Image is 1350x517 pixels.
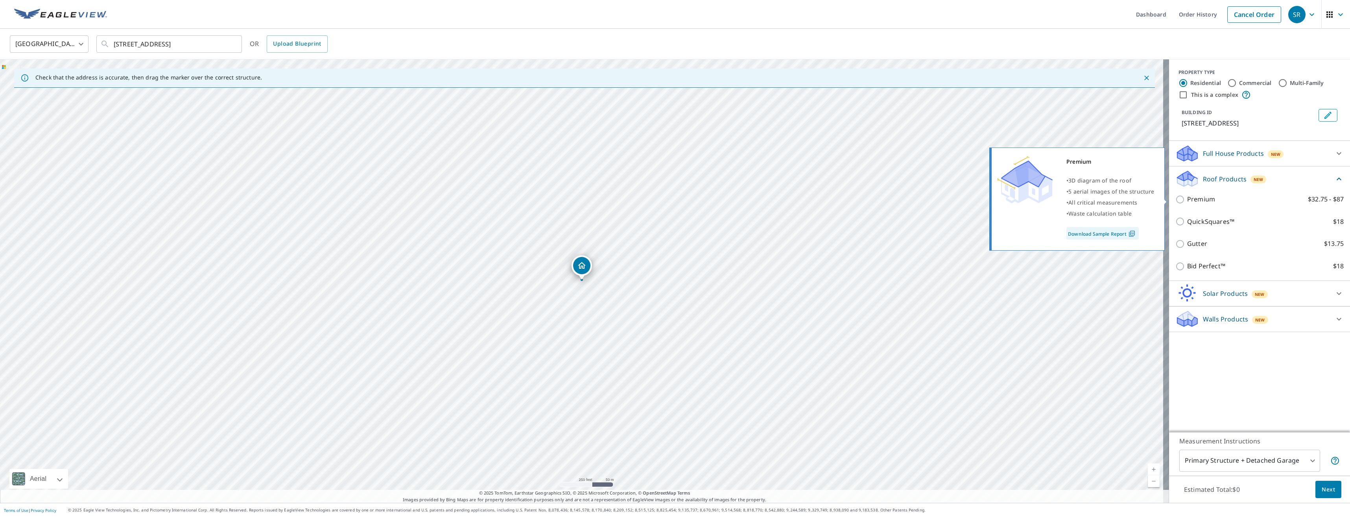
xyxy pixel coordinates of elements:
a: Cancel Order [1227,6,1281,23]
label: Residential [1190,79,1221,87]
button: Next [1315,481,1341,499]
a: Upload Blueprint [267,35,327,53]
label: Multi-Family [1290,79,1324,87]
a: Current Level 17, Zoom In [1148,463,1160,475]
p: BUILDING ID [1182,109,1212,116]
p: Estimated Total: $0 [1178,481,1246,498]
a: Privacy Policy [31,508,56,513]
img: Premium [998,156,1053,203]
div: Aerial [28,469,49,489]
p: Check that the address is accurate, then drag the marker over the correct structure. [35,74,262,81]
span: New [1254,176,1263,183]
span: Upload Blueprint [273,39,321,49]
div: Walls ProductsNew [1175,310,1344,329]
span: © 2025 TomTom, Earthstar Geographics SIO, © 2025 Microsoft Corporation, © [479,490,690,497]
label: This is a complex [1191,91,1238,99]
div: • [1066,186,1155,197]
div: OR [250,35,328,53]
input: Search by address or latitude-longitude [114,33,226,55]
p: $18 [1333,217,1344,227]
p: Roof Products [1203,174,1247,184]
div: Premium [1066,156,1155,167]
div: SR [1288,6,1306,23]
div: Aerial [9,469,68,489]
div: [GEOGRAPHIC_DATA] [10,33,89,55]
label: Commercial [1239,79,1272,87]
a: Terms [677,490,690,496]
p: [STREET_ADDRESS] [1182,118,1315,128]
div: Full House ProductsNew [1175,144,1344,163]
button: Close [1142,73,1152,83]
span: 5 aerial images of the structure [1068,188,1154,195]
span: All critical measurements [1068,199,1137,206]
div: • [1066,175,1155,186]
div: • [1066,208,1155,219]
a: Terms of Use [4,508,28,513]
p: Bid Perfect™ [1187,261,1225,271]
div: Primary Structure + Detached Garage [1179,450,1320,472]
span: New [1255,291,1265,297]
a: Download Sample Report [1066,227,1139,240]
span: New [1271,151,1281,157]
p: $18 [1333,261,1344,271]
div: • [1066,197,1155,208]
a: Current Level 17, Zoom Out [1148,475,1160,487]
p: Walls Products [1203,314,1248,324]
p: Solar Products [1203,289,1248,298]
button: Edit building 1 [1319,109,1337,122]
p: $13.75 [1324,239,1344,249]
div: Solar ProductsNew [1175,284,1344,303]
span: Your report will include the primary structure and a detached garage if one exists. [1330,456,1340,465]
p: Premium [1187,194,1215,204]
p: QuickSquares™ [1187,217,1234,227]
div: Dropped pin, building 1, Residential property, 9303 Broadlands Ln Nokesville, VA 20181 [572,255,592,280]
p: Full House Products [1203,149,1264,158]
span: Next [1322,485,1335,495]
p: Measurement Instructions [1179,436,1340,446]
span: Waste calculation table [1068,210,1132,217]
a: OpenStreetMap [643,490,676,496]
img: EV Logo [14,9,107,20]
div: PROPERTY TYPE [1178,69,1341,76]
span: New [1255,317,1265,323]
span: 3D diagram of the roof [1068,177,1131,184]
p: $32.75 - $87 [1308,194,1344,204]
div: Roof ProductsNew [1175,170,1344,188]
img: Pdf Icon [1127,230,1137,237]
p: Gutter [1187,239,1207,249]
p: | [4,508,56,513]
p: © 2025 Eagle View Technologies, Inc. and Pictometry International Corp. All Rights Reserved. Repo... [68,507,1346,513]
